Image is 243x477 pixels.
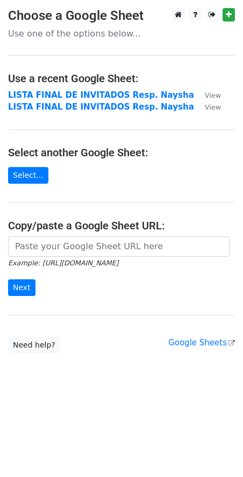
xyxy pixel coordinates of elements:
[8,90,194,100] a: LISTA FINAL DE INVITADOS Resp. Naysha
[194,90,221,100] a: View
[8,259,118,267] small: Example: [URL][DOMAIN_NAME]
[8,279,35,296] input: Next
[8,146,235,159] h4: Select another Google Sheet:
[8,236,230,257] input: Paste your Google Sheet URL here
[8,28,235,39] p: Use one of the options below...
[8,102,194,112] a: LISTA FINAL DE INVITADOS Resp. Naysha
[8,167,48,184] a: Select...
[8,219,235,232] h4: Copy/paste a Google Sheet URL:
[168,338,235,348] a: Google Sheets
[8,72,235,85] h4: Use a recent Google Sheet:
[194,102,221,112] a: View
[205,91,221,99] small: View
[8,337,60,353] a: Need help?
[8,8,235,24] h3: Choose a Google Sheet
[205,103,221,111] small: View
